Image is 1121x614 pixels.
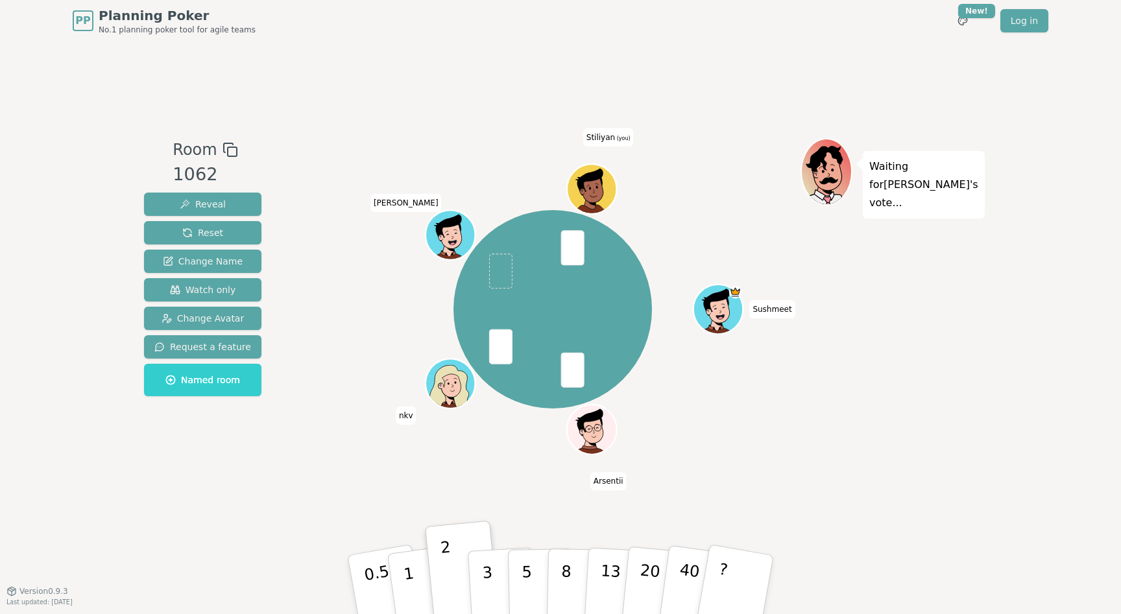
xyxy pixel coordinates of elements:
[162,312,245,325] span: Change Avatar
[440,538,457,609] p: 2
[396,406,416,424] span: Click to change your name
[6,586,68,596] button: Version0.9.3
[144,335,261,359] button: Request a feature
[173,138,217,161] span: Room
[73,6,256,35] a: PPPlanning PokerNo.1 planning poker tool for agile teams
[165,373,240,386] span: Named room
[144,250,261,273] button: Change Name
[173,161,237,188] div: 1062
[869,158,978,212] p: Waiting for [PERSON_NAME] 's vote...
[958,4,995,18] div: New!
[568,165,615,212] button: Click to change your avatar
[19,586,68,596] span: Version 0.9.3
[729,286,741,298] span: Sushmeet is the host
[180,198,226,211] span: Reveal
[170,283,236,296] span: Watch only
[144,278,261,301] button: Watch only
[144,221,261,244] button: Reset
[590,472,627,490] span: Click to change your name
[6,598,73,606] span: Last updated: [DATE]
[583,128,634,146] span: Click to change your name
[99,25,256,35] span: No.1 planning poker tool for agile teams
[144,364,261,396] button: Named room
[75,13,90,29] span: PP
[1000,9,1048,32] a: Log in
[370,194,442,212] span: Click to change your name
[615,135,631,141] span: (you)
[144,193,261,216] button: Reveal
[144,307,261,330] button: Change Avatar
[951,9,974,32] button: New!
[182,226,223,239] span: Reset
[749,300,795,318] span: Click to change your name
[154,340,251,353] span: Request a feature
[99,6,256,25] span: Planning Poker
[163,255,243,268] span: Change Name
